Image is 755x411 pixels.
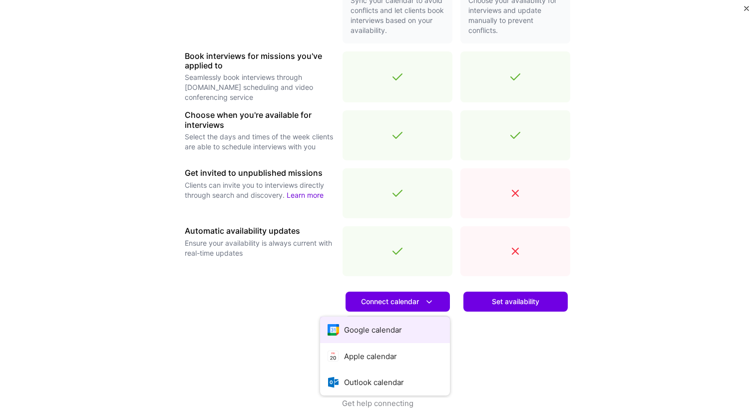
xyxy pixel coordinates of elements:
button: Google calendar [320,317,450,343]
h3: Book interviews for missions you've applied to [185,51,335,70]
h3: Choose when you're available for interviews [185,110,335,129]
i: icon DownArrowWhite [424,297,434,307]
p: Ensure your availability is always current with real-time updates [185,238,335,258]
i: icon Google [328,324,339,336]
h3: Automatic availability updates [185,226,335,236]
i: icon AppleCalendar [328,351,339,362]
button: Set availability [463,292,568,312]
a: Learn more [346,316,450,336]
h3: Get invited to unpublished missions [185,168,335,178]
button: Close [744,6,749,16]
i: icon OutlookCalendar [328,377,339,388]
span: Set availability [492,297,539,307]
p: Clients can invite you to interviews directly through search and discovery. [185,180,335,200]
button: Apple calendar [320,343,450,370]
p: Seamlessly book interviews through [DOMAIN_NAME] scheduling and video conferencing service [185,72,335,102]
button: Connect calendar [346,292,450,312]
span: Connect calendar [361,297,434,307]
button: Outlook calendar [320,369,450,396]
a: Learn more [287,191,324,199]
p: Select the days and times of the week clients are able to schedule interviews with you [185,132,335,152]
